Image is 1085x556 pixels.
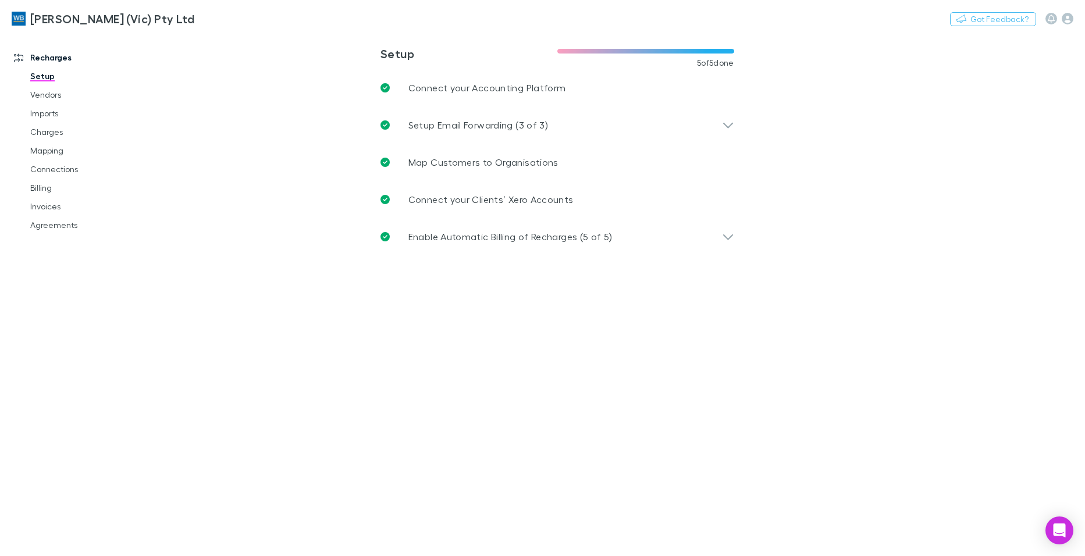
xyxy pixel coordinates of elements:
[408,118,548,132] p: Setup Email Forwarding (3 of 3)
[30,12,194,26] h3: [PERSON_NAME] (Vic) Pty Ltd
[19,85,156,104] a: Vendors
[371,144,744,181] a: Map Customers to Organisations
[1045,516,1073,544] div: Open Intercom Messenger
[19,179,156,197] a: Billing
[950,12,1036,26] button: Got Feedback?
[19,67,156,85] a: Setup
[19,104,156,123] a: Imports
[19,160,156,179] a: Connections
[371,181,744,218] a: Connect your Clients’ Xero Accounts
[371,106,744,144] div: Setup Email Forwarding (3 of 3)
[697,58,734,67] span: 5 of 5 done
[371,69,744,106] a: Connect your Accounting Platform
[12,12,26,26] img: William Buck (Vic) Pty Ltd's Logo
[380,47,557,60] h3: Setup
[408,81,566,95] p: Connect your Accounting Platform
[5,5,201,33] a: [PERSON_NAME] (Vic) Pty Ltd
[19,197,156,216] a: Invoices
[408,230,613,244] p: Enable Automatic Billing of Recharges (5 of 5)
[19,216,156,234] a: Agreements
[19,141,156,160] a: Mapping
[408,193,574,206] p: Connect your Clients’ Xero Accounts
[408,155,558,169] p: Map Customers to Organisations
[371,218,744,255] div: Enable Automatic Billing of Recharges (5 of 5)
[2,48,156,67] a: Recharges
[19,123,156,141] a: Charges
